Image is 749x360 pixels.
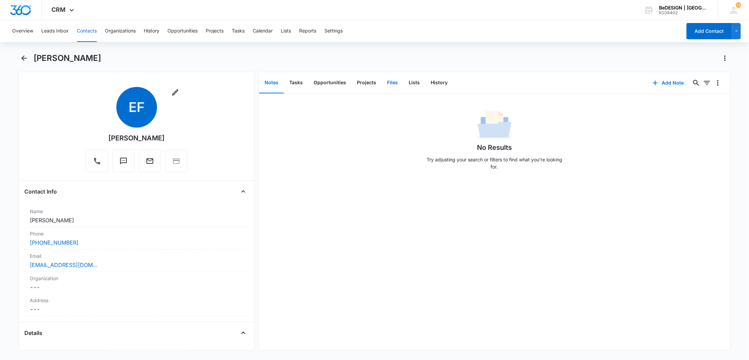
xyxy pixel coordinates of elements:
[702,77,712,88] button: Filters
[30,216,243,224] dd: [PERSON_NAME]
[659,5,708,10] div: account name
[324,20,343,42] button: Settings
[167,20,198,42] button: Opportunities
[30,297,243,304] label: Address
[139,150,161,172] button: Email
[477,142,512,153] h1: No Results
[712,77,723,88] button: Overflow Menu
[41,20,69,42] button: Leads Inbox
[24,227,249,250] div: Phone[PHONE_NUMBER]
[382,72,403,93] button: Files
[646,75,691,91] button: Add Note
[86,160,108,166] a: Call
[720,53,730,64] button: Actions
[478,109,512,142] img: No Data
[24,329,42,337] h4: Details
[206,20,224,42] button: Projects
[77,20,97,42] button: Contacts
[24,250,249,272] div: Email[EMAIL_ADDRESS][DOMAIN_NAME]
[24,272,249,294] div: Organization---
[238,328,249,338] button: Close
[308,72,351,93] button: Opportunities
[238,186,249,197] button: Close
[33,53,101,63] h1: [PERSON_NAME]
[425,72,453,93] button: History
[253,20,273,42] button: Calendar
[259,72,284,93] button: Notes
[30,208,243,215] label: Name
[86,150,108,172] button: Call
[284,72,308,93] button: Tasks
[736,2,741,8] div: notifications count
[30,230,243,237] label: Phone
[112,160,135,166] a: Text
[144,20,159,42] button: History
[281,20,291,42] button: Lists
[108,133,165,143] div: [PERSON_NAME]
[139,160,161,166] a: Email
[30,305,243,313] dd: ---
[24,187,57,196] h4: Contact Info
[24,205,249,227] div: Name[PERSON_NAME]
[691,77,702,88] button: Search...
[12,20,33,42] button: Overview
[232,20,245,42] button: Tasks
[351,72,382,93] button: Projects
[30,349,243,356] label: Source
[116,87,157,128] span: EF
[19,53,29,64] button: Back
[403,72,425,93] button: Lists
[686,23,732,39] button: Add Contact
[30,252,243,260] label: Email
[299,20,316,42] button: Reports
[112,150,135,172] button: Text
[736,2,741,8] span: 15
[30,275,243,282] label: Organization
[52,6,66,13] span: CRM
[30,261,97,269] a: [EMAIL_ADDRESS][DOMAIN_NAME]
[30,283,243,291] dd: ---
[24,294,249,316] div: Address---
[105,20,136,42] button: Organizations
[424,156,566,170] p: Try adjusting your search or filters to find what you’re looking for.
[659,10,708,15] div: account id
[30,239,78,247] a: [PHONE_NUMBER]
